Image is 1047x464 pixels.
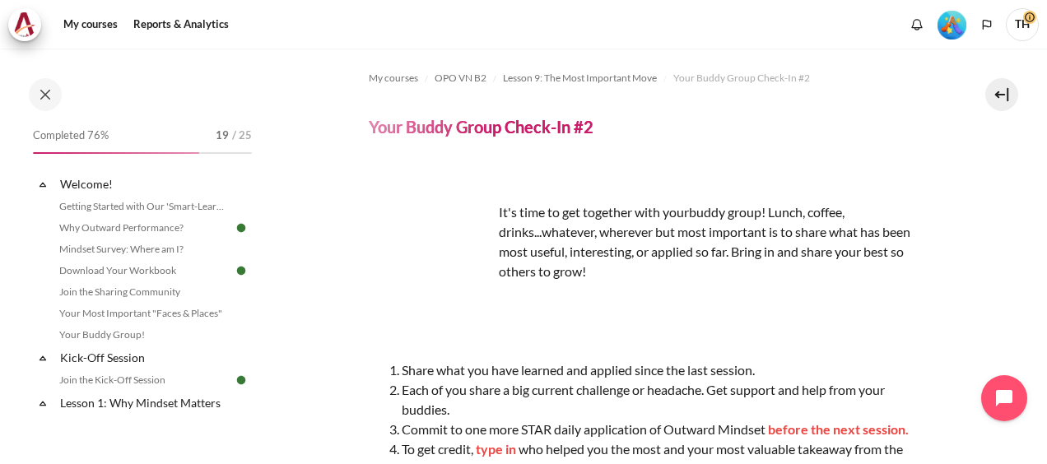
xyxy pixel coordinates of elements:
[58,346,234,369] a: Kick-Off Session
[938,9,966,39] div: Level #5
[369,65,930,91] nav: Navigation bar
[234,418,249,433] img: Done
[905,12,929,37] div: Show notification window with no new notifications
[435,71,486,86] span: OPO VN B2
[234,373,249,387] img: Done
[369,202,930,301] p: buddy group! Lunch, coffee, drinks...whatever, wherever but most important is to share what has b...
[369,116,593,137] h4: Your Buddy Group Check-In #2
[673,71,810,86] span: Your Buddy Group Check-In #2
[402,360,930,380] li: Share what you have learned and applied since the last session.
[13,12,36,37] img: Architeck
[58,8,123,41] a: My courses
[673,68,810,88] a: Your Buddy Group Check-In #2
[35,395,51,411] span: Collapse
[369,68,418,88] a: My courses
[128,8,235,41] a: Reports & Analytics
[33,152,199,154] div: 76%
[54,325,234,345] a: Your Buddy Group!
[499,204,689,220] span: It's time to get together with your
[768,421,905,437] span: before the next session
[232,128,252,144] span: / 25
[975,12,999,37] button: Languages
[35,176,51,193] span: Collapse
[931,9,973,39] a: Level #5
[476,441,516,457] span: type in
[905,421,909,437] span: .
[402,382,885,417] span: Each of you share a big current challenge or headache. Get support and help from your buddies.
[54,304,234,323] a: Your Most Important "Faces & Places"
[435,68,486,88] a: OPO VN B2
[216,128,229,144] span: 19
[54,370,234,390] a: Join the Kick-Off Session
[1006,8,1039,41] span: TH
[54,261,234,281] a: Download Your Workbook
[35,350,51,366] span: Collapse
[369,71,418,86] span: My courses
[54,282,234,302] a: Join the Sharing Community
[54,415,234,435] a: Lesson 1 Videos (17 min.)
[8,8,49,41] a: Architeck Architeck
[33,128,109,144] span: Completed 76%
[369,183,492,306] img: rt
[1006,8,1039,41] a: User menu
[234,263,249,278] img: Done
[54,218,234,238] a: Why Outward Performance?
[58,392,234,414] a: Lesson 1: Why Mindset Matters
[54,197,234,216] a: Getting Started with Our 'Smart-Learning' Platform
[503,71,657,86] span: Lesson 9: The Most Important Move
[54,239,234,259] a: Mindset Survey: Where am I?
[402,420,930,439] li: Commit to one more STAR daily application of Outward Mindset
[503,68,657,88] a: Lesson 9: The Most Important Move
[938,11,966,39] img: Level #5
[234,220,249,235] img: Done
[58,173,234,195] a: Welcome!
